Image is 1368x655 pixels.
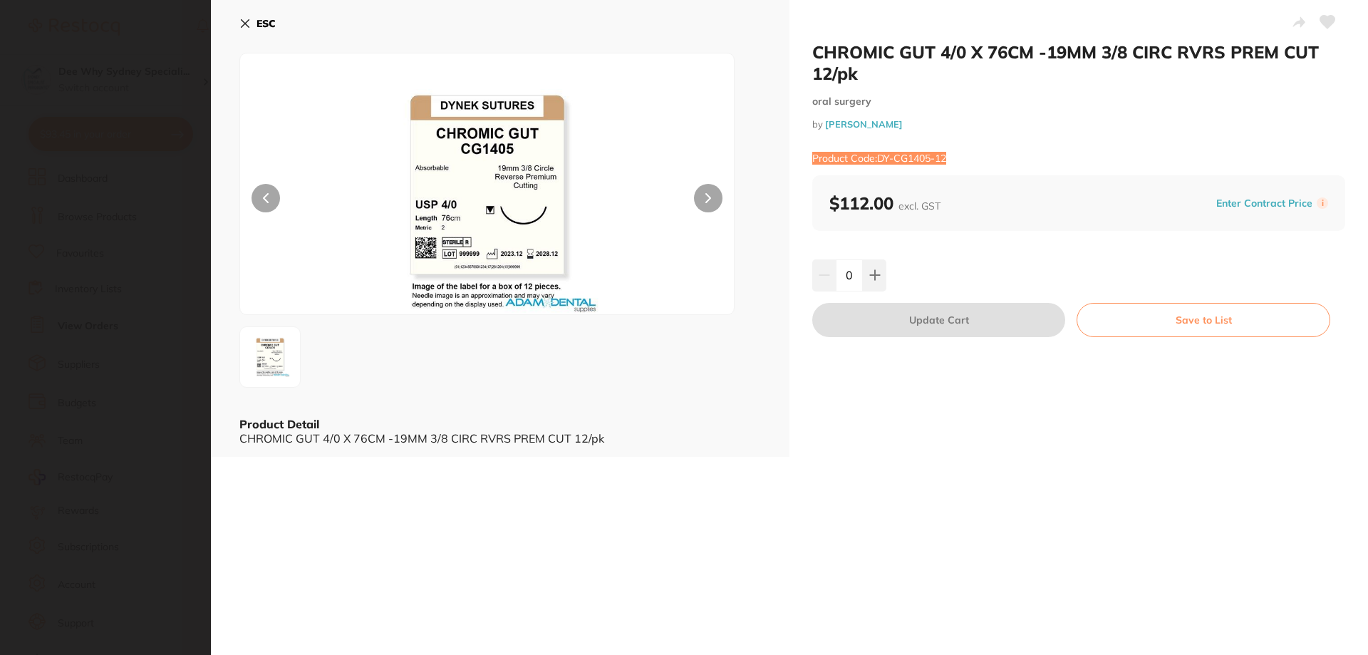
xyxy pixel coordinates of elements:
label: i [1317,197,1328,209]
small: oral surgery [812,96,1345,108]
a: [PERSON_NAME] [825,118,903,130]
b: Product Detail [239,417,319,431]
button: Enter Contract Price [1212,197,1317,210]
h2: CHROMIC GUT 4/0 X 76CM -19MM 3/8 CIRC RVRS PREM CUT 12/pk [812,41,1345,84]
button: Update Cart [812,303,1065,337]
small: Product Code: DY-CG1405-12 [812,153,946,165]
b: ESC [256,17,276,30]
button: ESC [239,11,276,36]
img: MTQwNS0xMi5qcGc [339,89,636,314]
span: excl. GST [898,200,940,212]
button: Save to List [1077,303,1330,337]
img: MTQwNS0xMi5qcGc [244,331,296,383]
b: $112.00 [829,192,940,214]
div: CHROMIC GUT 4/0 X 76CM -19MM 3/8 CIRC RVRS PREM CUT 12/pk [239,432,761,445]
small: by [812,119,1345,130]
